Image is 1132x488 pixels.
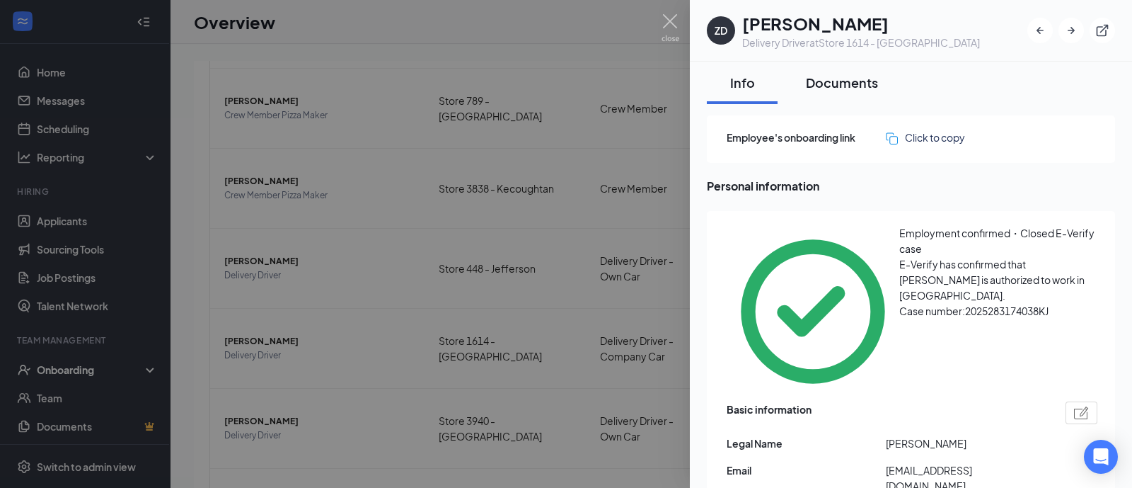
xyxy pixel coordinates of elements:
[1058,18,1084,43] button: ArrowRight
[1090,18,1115,43] button: ExternalLink
[806,74,878,91] div: Documents
[715,23,727,38] div: ZD
[727,225,899,398] svg: CheckmarkCircle
[727,402,812,424] span: Basic information
[1033,23,1047,38] svg: ArrowLeftNew
[742,35,980,50] div: Delivery Driver at Store 1614 - [GEOGRAPHIC_DATA]
[1095,23,1109,38] svg: ExternalLink
[886,130,965,145] button: Click to copy
[727,130,886,145] span: Employee's onboarding link
[899,305,1049,317] span: Case number: 2025283174038KJ
[721,74,763,91] div: Info
[707,177,1115,195] span: Personal information
[727,463,886,478] span: Email
[742,11,980,35] h1: [PERSON_NAME]
[886,132,898,144] img: click-to-copy.71757273a98fde459dfc.svg
[886,436,1045,451] span: [PERSON_NAME]
[1084,440,1118,474] div: Open Intercom Messenger
[899,258,1085,302] span: E-Verify has confirmed that [PERSON_NAME] is authorized to work in [GEOGRAPHIC_DATA].
[1027,18,1053,43] button: ArrowLeftNew
[727,436,886,451] span: Legal Name
[1064,23,1078,38] svg: ArrowRight
[899,227,1095,255] span: Employment confirmed・Closed E-Verify case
